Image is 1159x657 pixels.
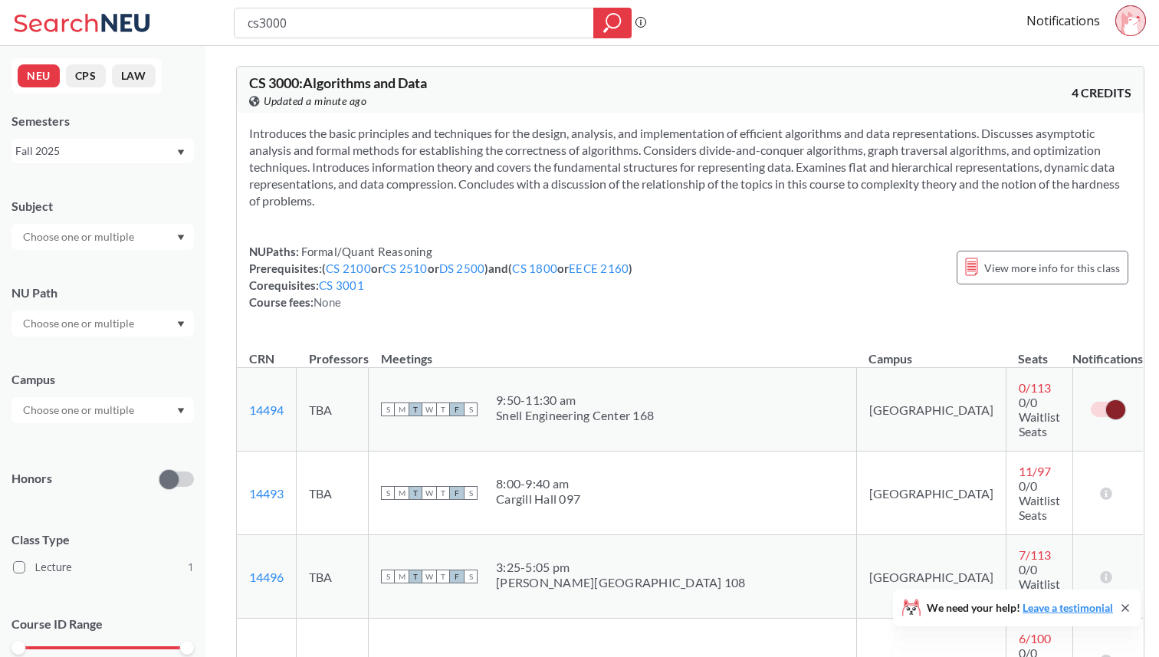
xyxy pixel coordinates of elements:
[11,470,52,488] p: Honors
[1019,380,1051,395] span: 0 / 113
[177,235,185,241] svg: Dropdown arrow
[381,570,395,583] span: S
[249,74,427,91] span: CS 3000 : Algorithms and Data
[569,261,629,275] a: EECE 2160
[319,278,364,292] a: CS 3001
[1006,335,1072,368] th: Seats
[15,143,176,159] div: Fall 2025
[383,261,428,275] a: CS 2510
[439,261,485,275] a: DS 2500
[1026,12,1100,29] a: Notifications
[464,402,478,416] span: S
[297,335,369,368] th: Professors
[464,486,478,500] span: S
[66,64,106,87] button: CPS
[409,486,422,500] span: T
[11,139,194,163] div: Fall 2025Dropdown arrow
[369,335,857,368] th: Meetings
[177,408,185,414] svg: Dropdown arrow
[395,570,409,583] span: M
[11,113,194,130] div: Semesters
[496,408,654,423] div: Snell Engineering Center 168
[15,314,144,333] input: Choose one or multiple
[1072,84,1131,101] span: 4 CREDITS
[409,570,422,583] span: T
[496,491,580,507] div: Cargill Hall 097
[496,393,654,408] div: 9:50 - 11:30 am
[512,261,557,275] a: CS 1800
[593,8,632,38] div: magnifying glass
[464,570,478,583] span: S
[249,125,1131,209] section: Introduces the basic principles and techniques for the design, analysis, and implementation of ef...
[249,570,284,584] a: 14496
[1019,562,1060,606] span: 0/0 Waitlist Seats
[450,486,464,500] span: F
[436,402,450,416] span: T
[450,570,464,583] span: F
[314,295,341,309] span: None
[249,486,284,501] a: 14493
[496,560,746,575] div: 3:25 - 5:05 pm
[395,486,409,500] span: M
[177,321,185,327] svg: Dropdown arrow
[249,350,274,367] div: CRN
[11,531,194,548] span: Class Type
[1019,631,1051,646] span: 6 / 100
[264,93,366,110] span: Updated a minute ago
[450,402,464,416] span: F
[297,452,369,535] td: TBA
[856,335,1006,368] th: Campus
[11,371,194,388] div: Campus
[381,486,395,500] span: S
[856,368,1006,452] td: [GEOGRAPHIC_DATA]
[381,402,395,416] span: S
[249,243,632,310] div: NUPaths: Prerequisites: ( or or ) and ( or ) Corequisites: Course fees:
[1019,478,1060,522] span: 0/0 Waitlist Seats
[11,284,194,301] div: NU Path
[11,224,194,250] div: Dropdown arrow
[299,245,432,258] span: Formal/Quant Reasoning
[422,570,436,583] span: W
[1072,335,1143,368] th: Notifications
[496,575,746,590] div: [PERSON_NAME][GEOGRAPHIC_DATA] 108
[856,535,1006,619] td: [GEOGRAPHIC_DATA]
[249,402,284,417] a: 14494
[11,397,194,423] div: Dropdown arrow
[15,401,144,419] input: Choose one or multiple
[112,64,156,87] button: LAW
[422,402,436,416] span: W
[11,310,194,337] div: Dropdown arrow
[856,452,1006,535] td: [GEOGRAPHIC_DATA]
[1023,601,1113,614] a: Leave a testimonial
[18,64,60,87] button: NEU
[1019,547,1051,562] span: 7 / 113
[177,149,185,156] svg: Dropdown arrow
[409,402,422,416] span: T
[436,570,450,583] span: T
[603,12,622,34] svg: magnifying glass
[297,368,369,452] td: TBA
[984,258,1120,278] span: View more info for this class
[13,557,194,577] label: Lecture
[15,228,144,246] input: Choose one or multiple
[246,10,583,36] input: Class, professor, course number, "phrase"
[496,476,580,491] div: 8:00 - 9:40 am
[422,486,436,500] span: W
[927,603,1113,613] span: We need your help!
[1019,395,1060,439] span: 0/0 Waitlist Seats
[11,616,194,633] p: Course ID Range
[326,261,371,275] a: CS 2100
[436,486,450,500] span: T
[11,198,194,215] div: Subject
[188,559,194,576] span: 1
[1019,464,1051,478] span: 11 / 97
[297,535,369,619] td: TBA
[395,402,409,416] span: M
